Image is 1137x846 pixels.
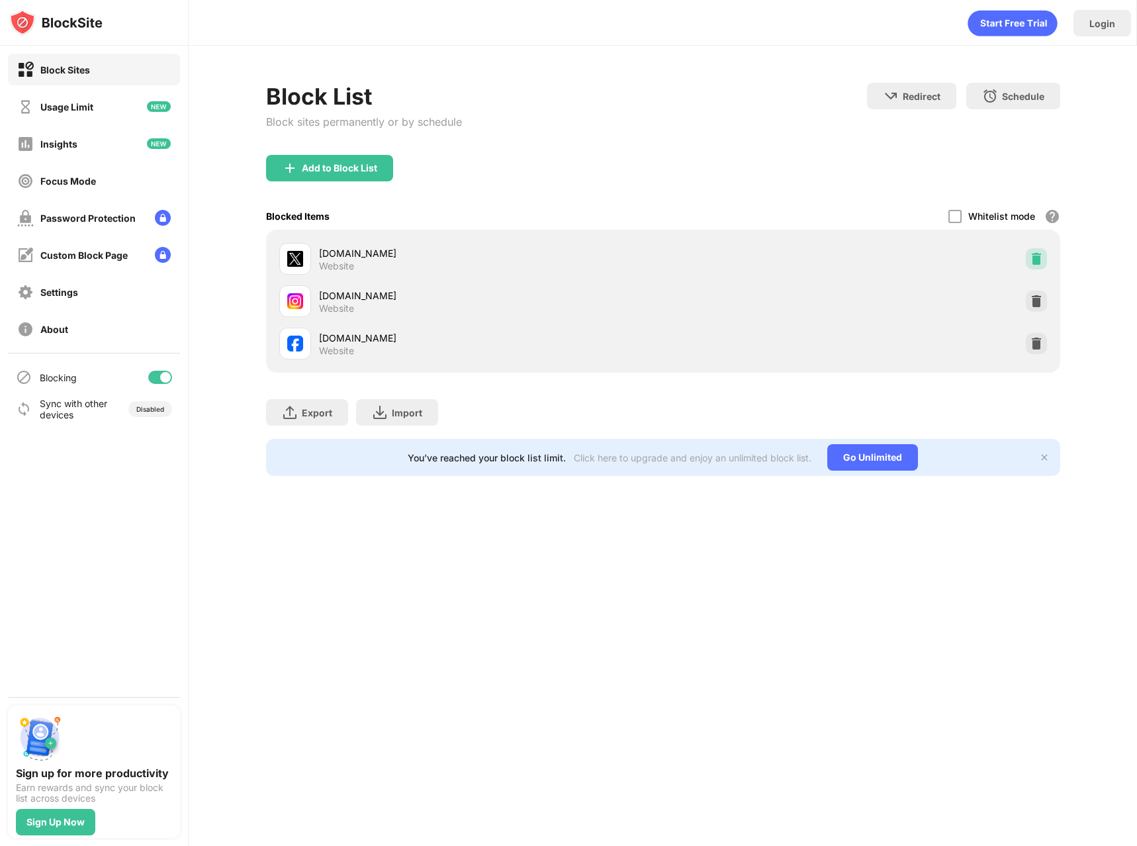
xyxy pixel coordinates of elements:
img: push-signup.svg [16,714,64,761]
div: Block sites permanently or by schedule [266,115,462,128]
div: Go Unlimited [827,444,918,471]
img: new-icon.svg [147,101,171,112]
div: [DOMAIN_NAME] [319,289,663,303]
div: Sign up for more productivity [16,767,172,780]
div: Usage Limit [40,101,93,113]
img: insights-off.svg [17,136,34,152]
div: Schedule [1002,91,1044,102]
div: Whitelist mode [968,211,1035,222]
div: Website [319,303,354,314]
img: sync-icon.svg [16,401,32,417]
div: Focus Mode [40,175,96,187]
div: Export [302,407,332,418]
div: You’ve reached your block list limit. [408,452,566,463]
img: settings-off.svg [17,284,34,301]
div: Click here to upgrade and enjoy an unlimited block list. [574,452,811,463]
img: logo-blocksite.svg [9,9,103,36]
div: [DOMAIN_NAME] [319,246,663,260]
div: Earn rewards and sync your block list across devices [16,782,172,804]
div: Sync with other devices [40,398,108,420]
img: favicons [287,336,303,352]
img: password-protection-off.svg [17,210,34,226]
img: block-on.svg [17,62,34,78]
div: Blocking [40,372,77,383]
img: about-off.svg [17,321,34,338]
img: favicons [287,293,303,309]
div: Disabled [136,405,164,413]
img: new-icon.svg [147,138,171,149]
div: Settings [40,287,78,298]
div: Login [1089,18,1115,29]
div: Redirect [903,91,940,102]
img: blocking-icon.svg [16,369,32,385]
img: x-button.svg [1039,452,1050,463]
div: Website [319,345,354,357]
div: Sign Up Now [26,817,85,827]
div: Custom Block Page [40,250,128,261]
div: [DOMAIN_NAME] [319,331,663,345]
div: About [40,324,68,335]
img: focus-off.svg [17,173,34,189]
div: Import [392,407,422,418]
img: favicons [287,251,303,267]
div: Block Sites [40,64,90,75]
img: lock-menu.svg [155,210,171,226]
div: Insights [40,138,77,150]
img: time-usage-off.svg [17,99,34,115]
div: Block List [266,83,462,110]
div: Website [319,260,354,272]
img: customize-block-page-off.svg [17,247,34,263]
div: Password Protection [40,212,136,224]
div: Add to Block List [302,163,377,173]
img: lock-menu.svg [155,247,171,263]
div: animation [968,10,1058,36]
div: Blocked Items [266,211,330,222]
